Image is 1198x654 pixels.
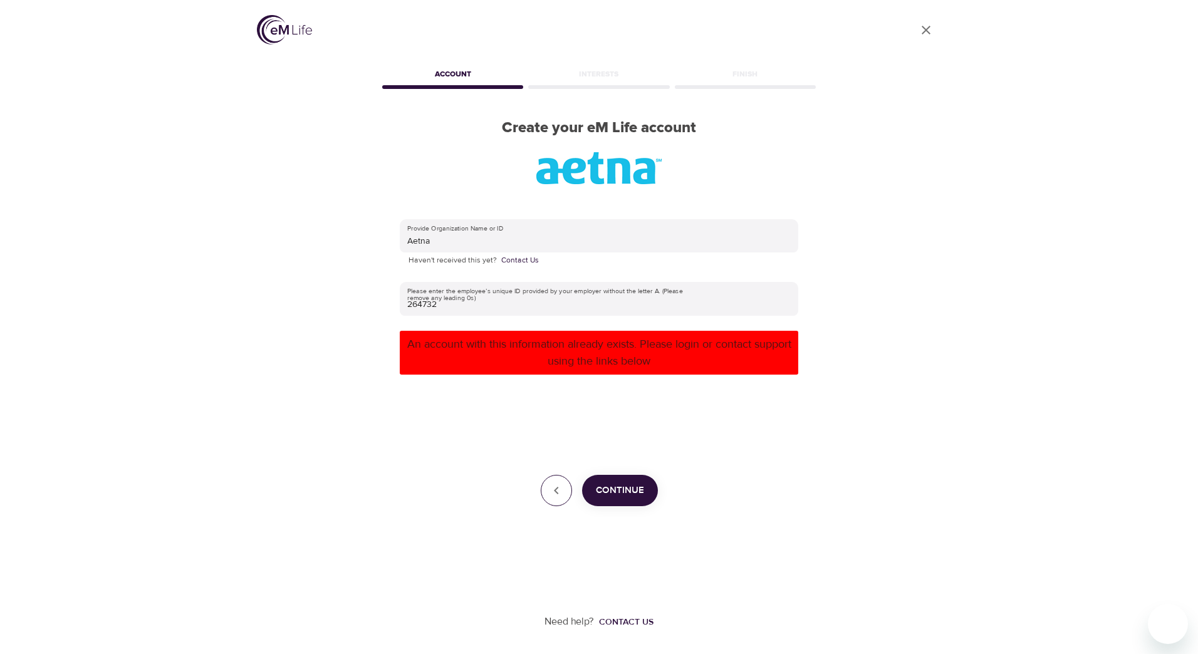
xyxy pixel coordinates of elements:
a: close [911,15,941,45]
span: Continue [596,482,644,499]
p: Need help? [544,615,594,629]
a: Contact Us [501,254,539,267]
iframe: Button to launch messaging window [1148,604,1188,644]
p: An account with this information already exists. Please login or contact support using the links ... [405,336,793,370]
h2: Create your eM Life account [380,119,818,137]
img: logo [257,15,312,44]
a: Contact us [594,616,654,628]
p: Haven't received this yet? [409,254,789,267]
button: Continue [582,475,658,506]
div: Contact us [599,616,654,628]
img: org_logo_8.jpg [536,152,662,184]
